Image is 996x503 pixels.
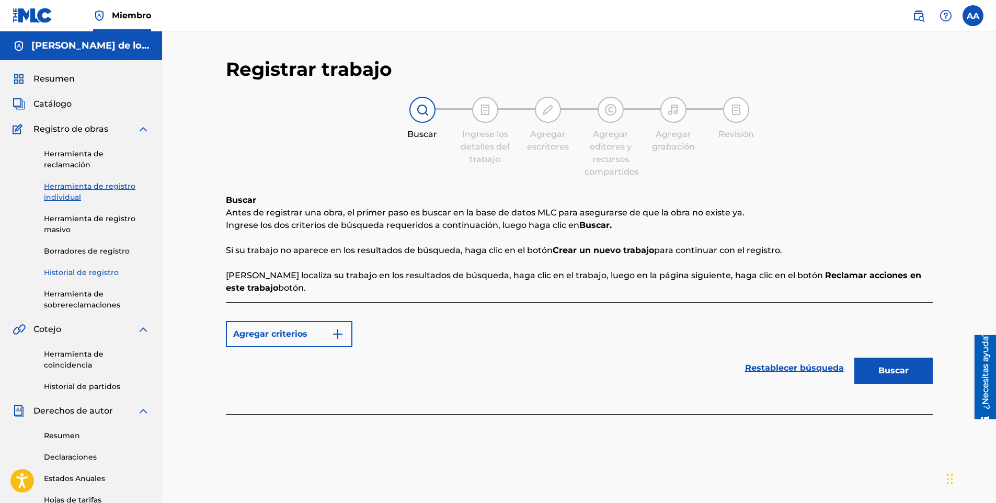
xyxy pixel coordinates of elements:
a: Herramienta de registro masivo [44,213,150,235]
div: Agregar escritores [522,128,574,153]
img: Registro de obras [13,123,26,135]
div: Widget de chat [944,453,996,503]
div: Help [935,5,956,26]
img: Catálogo [13,98,25,110]
form: Formulario de búsqueda [226,316,933,389]
div: Revisión [710,128,762,141]
img: step indicator icon for Review [730,104,742,116]
span: Derechos de autor [33,405,113,417]
div: Agregar editores y recursos compartidos [585,128,637,178]
font: para continuar con el registro. [654,245,782,255]
div: Buscar [396,128,449,141]
div: Agregar grabación [647,128,700,153]
img: Cotejo [13,323,26,336]
font: botón. [278,283,306,293]
a: Herramienta de sobrereclamaciones [44,289,150,311]
b: Buscar [226,195,256,205]
div: User Menu [963,5,983,26]
img: Resumen [13,73,25,85]
strong: Crear un nuevo trabajo [553,245,654,255]
strong: Reclamar acciones en este trabajo [226,270,921,293]
a: Public Search [908,5,929,26]
img: step indicator icon for Add Publishers & Shares [604,104,617,116]
span: Resumen [33,73,75,85]
a: ResumenResumen [13,73,75,85]
img: step indicator icon for Search [416,104,429,116]
a: CatálogoCatálogo [13,98,72,110]
img: step indicator icon for Add Writers [542,104,554,116]
h5: Alfonso Raul Aranda De Los Santos [31,40,150,52]
img: Logotipo de MLC [13,8,53,23]
img: Derechos de autor [13,405,25,417]
img: expandir [137,323,150,336]
img: expandir [137,123,150,135]
img: Ayuda [940,9,952,22]
a: Estados Anuales [44,473,150,484]
a: Declaraciones [44,452,150,463]
img: buscar [912,9,925,22]
iframe: Resource Center [967,335,996,419]
a: Historial de registro [44,267,150,278]
img: Máximo titular de derechos [93,9,106,22]
a: Restablecer búsqueda [740,357,849,380]
span: Cotejo [33,323,61,336]
span: Miembro [112,9,151,21]
img: Cuentas [13,40,25,52]
h2: Registrar trabajo [226,58,392,81]
font: [PERSON_NAME] localiza su trabajo en los resultados de búsqueda, haga clic en el trabajo, luego e... [226,270,823,280]
a: Herramienta de registro individual [44,181,150,203]
div: Ingrese los detalles del trabajo [459,128,511,166]
div: Arrastrar [947,463,953,495]
strong: Buscar. [579,220,612,230]
img: step indicator icon for Enter Work Details [479,104,491,116]
img: 9d2ae6d4665cec9f34b9.svg [331,328,344,340]
iframe: Chat Widget [944,453,996,503]
p: Antes de registrar una obra, el primer paso es buscar en la base de datos MLC para asegurarse de ... [226,207,933,219]
a: Borradores de registro [44,246,150,257]
button: Buscar [854,358,933,384]
button: Agregar criterios [226,321,352,347]
a: Herramienta de coincidencia [44,349,150,371]
font: Ingrese los dos criterios de búsqueda requeridos a continuación, luego haga clic en [226,220,579,230]
a: Historial de partidos [44,381,150,392]
font: Si su trabajo no aparece en los resultados de búsqueda, haga clic en el botón [226,245,553,255]
span: Registro de obras [33,123,108,135]
img: expandir [137,405,150,417]
a: Herramienta de reclamación [44,148,150,170]
a: Resumen [44,430,150,441]
img: step indicator icon for Add Recording [667,104,680,116]
font: Agregar criterios [233,328,307,340]
span: Catálogo [33,98,72,110]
